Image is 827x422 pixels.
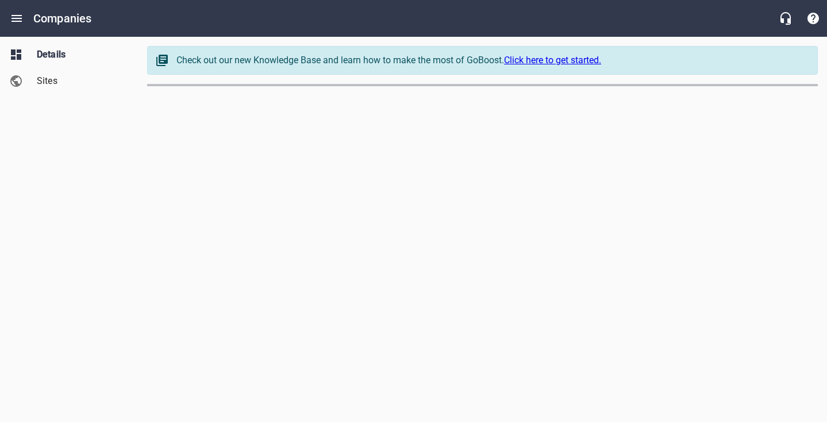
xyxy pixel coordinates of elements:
[799,5,827,32] button: Support Portal
[772,5,799,32] button: Live Chat
[176,53,806,67] div: Check out our new Knowledge Base and learn how to make the most of GoBoost.
[504,55,601,66] a: Click here to get started.
[33,9,91,28] h6: Companies
[37,48,124,62] span: Details
[37,74,124,88] span: Sites
[3,5,30,32] button: Open drawer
